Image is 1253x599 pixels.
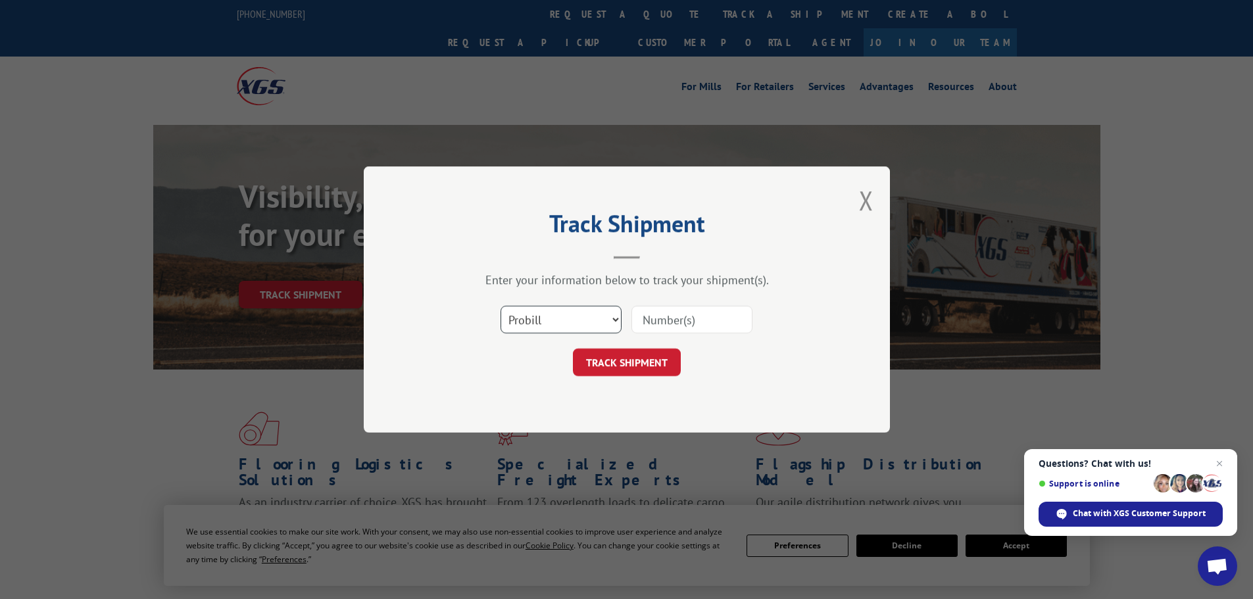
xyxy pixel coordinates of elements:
[573,348,681,376] button: TRACK SHIPMENT
[430,272,824,287] div: Enter your information below to track your shipment(s).
[1073,508,1206,519] span: Chat with XGS Customer Support
[631,306,752,333] input: Number(s)
[1198,546,1237,586] a: Open chat
[430,214,824,239] h2: Track Shipment
[1039,479,1149,489] span: Support is online
[859,183,873,218] button: Close modal
[1039,458,1223,469] span: Questions? Chat with us!
[1039,502,1223,527] span: Chat with XGS Customer Support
